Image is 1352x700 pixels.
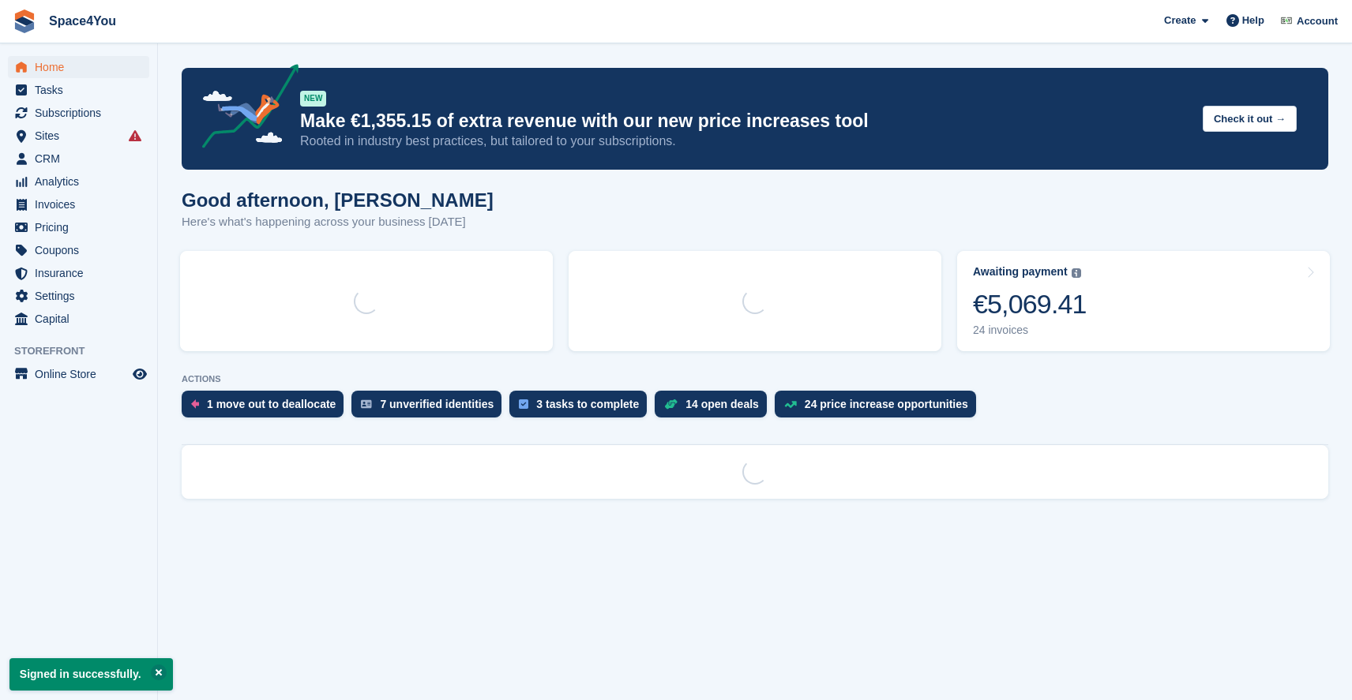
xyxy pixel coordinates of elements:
[35,79,130,101] span: Tasks
[182,213,494,231] p: Here's what's happening across your business [DATE]
[129,129,141,142] i: Smart entry sync failures have occurred
[8,262,149,284] a: menu
[536,398,639,410] div: 3 tasks to complete
[784,401,797,408] img: price_increase_opportunities-93ffe204e8149a01c8c9dc8f82e8f89637d9d84a8eef4429ea346261dce0b2c0.svg
[35,170,130,193] span: Analytics
[35,308,130,330] span: Capital
[519,399,528,409] img: task-75834270c22a3079a89374b754ae025e5fb1db73e45f91037f5363f120a921f8.svg
[8,56,149,78] a: menu
[14,343,157,359] span: Storefront
[805,398,968,410] div: 24 price increase opportunities
[509,391,655,425] a: 3 tasks to complete
[380,398,494,410] div: 7 unverified identities
[655,391,775,425] a: 14 open deals
[130,365,149,384] a: Preview store
[1203,106,1297,132] button: Check it out →
[8,308,149,330] a: menu
[8,170,149,193] a: menu
[35,262,130,284] span: Insurance
[35,102,130,124] span: Subscriptions
[35,239,130,261] span: Coupons
[35,193,130,215] span: Invoices
[973,324,1087,337] div: 24 invoices
[685,398,759,410] div: 14 open deals
[973,288,1087,320] div: €5,069.41
[664,399,678,410] img: deal-1b604bf984904fb50ccaf53a9ad4b4a5d6e5aea283cecdc64d6e3604feb123c2.svg
[8,216,149,238] a: menu
[300,91,326,107] div: NEW
[1279,13,1294,28] img: Finn-Kristof Kausch
[300,133,1190,150] p: Rooted in industry best practices, but tailored to your subscriptions.
[1297,13,1338,29] span: Account
[35,363,130,385] span: Online Store
[351,391,509,425] a: 7 unverified identities
[8,79,149,101] a: menu
[182,189,494,211] h1: Good afternoon, [PERSON_NAME]
[182,391,351,425] a: 1 move out to deallocate
[8,148,149,170] a: menu
[1072,268,1081,278] img: icon-info-grey-7440780725fd019a000dd9b08b2336e03edf1995a4989e88bcd33f0948082b44.svg
[13,9,36,33] img: stora-icon-8386f47178a22dfd0bd8f6a31ec36ba5ce8667c1dd55bd0f319d3a0aa187defe.svg
[35,216,130,238] span: Pricing
[1164,13,1196,28] span: Create
[43,8,122,34] a: Space4You
[8,102,149,124] a: menu
[8,125,149,147] a: menu
[8,193,149,215] a: menu
[35,125,130,147] span: Sites
[973,265,1068,279] div: Awaiting payment
[361,399,372,409] img: verify_identity-adf6edd0f0f0b5bbfe63781bf79b02c33cf7c696d77639b501bdc392416b5a36.svg
[8,239,149,261] a: menu
[957,251,1330,351] a: Awaiting payment €5,069.41 24 invoices
[1242,13,1264,28] span: Help
[300,110,1190,133] p: Make €1,355.15 of extra revenue with our new price increases tool
[35,56,130,78] span: Home
[207,398,336,410] div: 1 move out to deallocate
[9,658,173,691] p: Signed in successfully.
[35,285,130,307] span: Settings
[35,148,130,170] span: CRM
[182,374,1328,384] p: ACTIONS
[8,285,149,307] a: menu
[191,399,199,409] img: move_outs_to_deallocate_icon-f764333ba52eb49d3ac5e1228854f67142a1ed5810a6f6cc68b1a99e826820c5.svg
[8,363,149,385] a: menu
[189,64,299,154] img: price-adjustments-announcement-icon-8257ccfd72463d97f412b2fc003d46551f7dbcb40ab6d574587a9cd5c0d94...
[775,391,984,425] a: 24 price increase opportunities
